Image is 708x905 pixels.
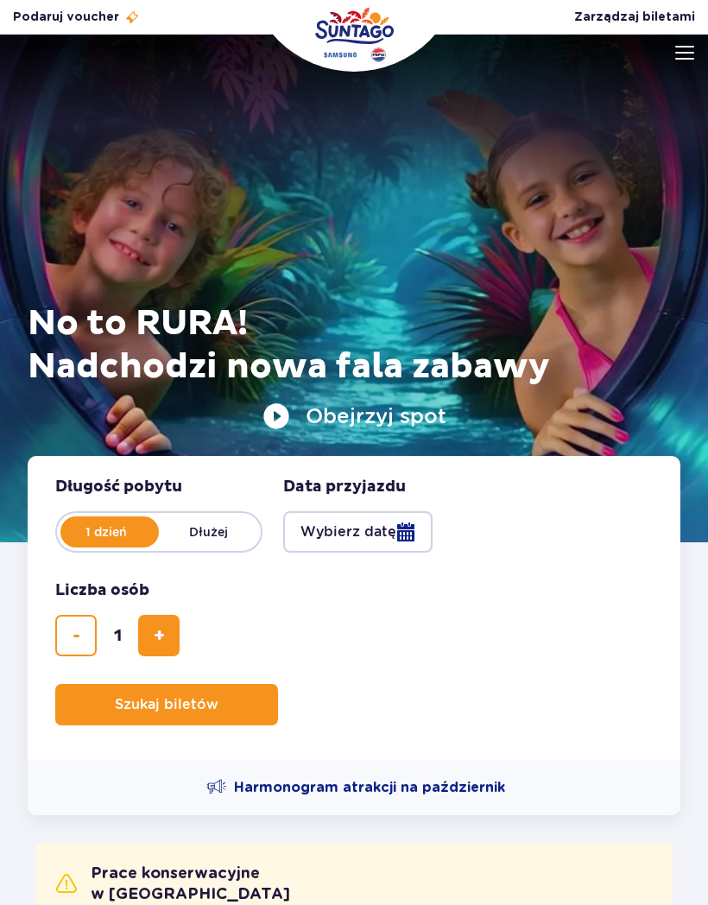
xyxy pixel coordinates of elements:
[55,684,278,725] button: Szukaj biletów
[13,9,119,26] span: Podaruj voucher
[159,514,257,550] label: Dłużej
[138,615,180,656] button: dodaj bilet
[574,9,695,26] a: Zarządzaj biletami
[283,477,406,497] span: Data przyjazdu
[115,697,218,712] span: Szukaj biletów
[55,477,182,497] span: Długość pobytu
[56,864,427,905] h2: Prace konserwacyjne w [GEOGRAPHIC_DATA]
[28,302,680,389] h1: No to RURA! Nadchodzi nowa fala zabawy
[57,514,155,550] label: 1 dzień
[262,402,446,430] button: Obejrzyj spot
[97,615,138,656] input: liczba biletów
[28,456,680,760] form: Planowanie wizyty w Park of Poland
[234,778,505,797] span: Harmonogram atrakcji na październik
[206,777,505,798] a: Harmonogram atrakcji na październik
[55,580,149,601] span: Liczba osób
[283,511,433,553] button: Wybierz datę
[55,615,97,656] button: usuń bilet
[13,9,140,26] a: Podaruj voucher
[675,46,694,60] img: Open menu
